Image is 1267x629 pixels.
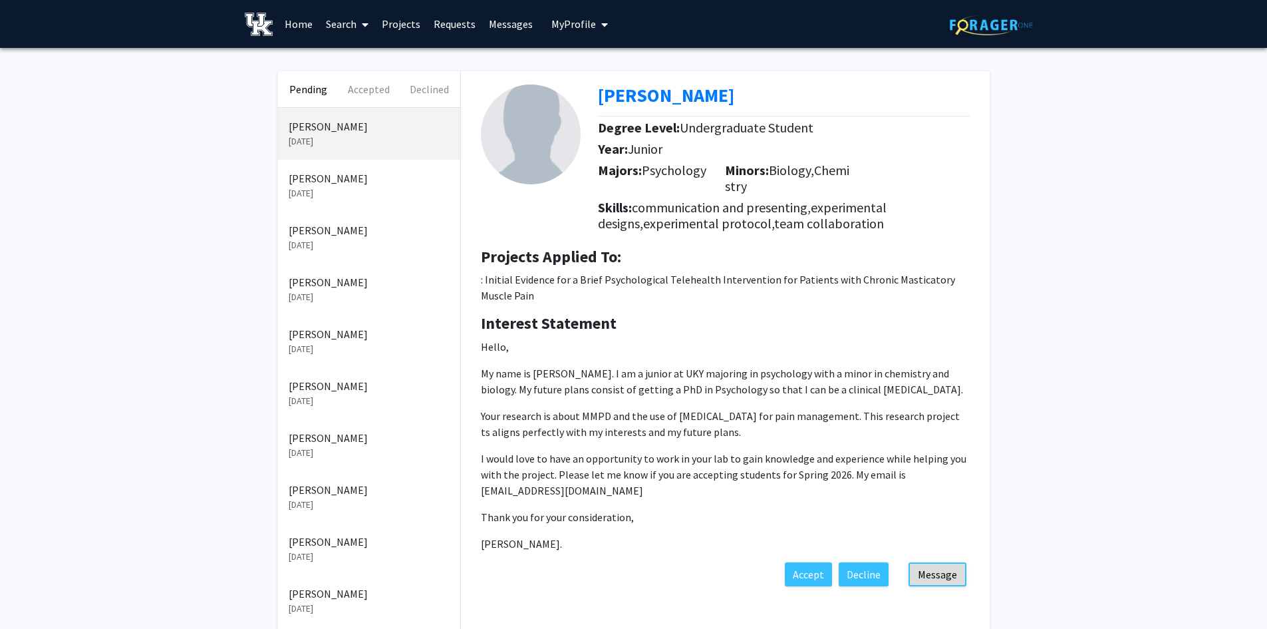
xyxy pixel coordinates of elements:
b: Minors: [725,162,769,178]
p: [DATE] [289,342,450,356]
span: communication and presenting, [632,199,811,216]
button: Decline [839,562,889,586]
p: [PERSON_NAME] [289,534,450,550]
b: Degree Level: [598,119,680,136]
span: Chemistry [725,162,849,194]
span: team collaboration [774,215,884,232]
iframe: Chat [10,569,57,619]
p: [DATE] [289,186,450,200]
span: Biology, [769,162,814,178]
span: experimental designs, [598,199,887,232]
p: [PERSON_NAME] [289,378,450,394]
p: [DATE] [289,394,450,408]
a: Search [319,1,375,47]
b: Interest Statement [481,313,617,333]
img: University of Kentucky Logo [245,13,273,36]
img: Profile Picture [481,85,581,184]
p: [DATE] [289,290,450,304]
span: My Profile [551,17,596,31]
b: Year: [598,140,628,157]
p: [DATE] [289,550,450,564]
p: [DATE] [289,446,450,460]
button: Pending [278,71,339,107]
p: [DATE] [289,498,450,512]
span: experimental protocol, [643,215,774,232]
p: I would love to have an opportunity to work in your lab to gain knowledge and experience while he... [481,451,970,499]
p: My name is [PERSON_NAME]. I am a junior at UKY majoring in psychology with a minor in chemistry a... [481,365,970,397]
p: [DATE] [289,602,450,616]
p: Hello, [481,339,970,355]
p: [PERSON_NAME] [289,222,450,238]
p: Thank you for your consideration, [481,509,970,525]
span: Psychology [642,162,706,178]
p: [PERSON_NAME] [289,430,450,446]
a: Opens in a new tab [598,83,734,107]
p: [PERSON_NAME] [289,326,450,342]
span: Undergraduate Student [680,119,813,136]
a: Projects [375,1,427,47]
b: Majors: [598,162,642,178]
p: Your research is about MMPD and the use of [MEDICAL_DATA] for pain management. This research proj... [481,408,970,440]
button: Message [909,562,966,586]
button: Accept [785,562,832,586]
b: Projects Applied To: [481,246,621,267]
span: Junior [628,140,662,157]
p: [DATE] [289,134,450,148]
p: [PERSON_NAME] [289,118,450,134]
p: [DATE] [289,238,450,252]
b: Skills: [598,199,632,216]
button: Accepted [339,71,399,107]
p: [PERSON_NAME] [289,170,450,186]
a: Requests [427,1,482,47]
button: Declined [399,71,460,107]
p: [PERSON_NAME] [289,586,450,602]
p: [PERSON_NAME]. [481,339,970,552]
a: Home [278,1,319,47]
p: [PERSON_NAME] [289,274,450,290]
p: [PERSON_NAME] [289,482,450,498]
p: : Initial Evidence for a Brief Psychological Telehealth Intervention for Patients with Chronic Ma... [481,272,970,304]
img: ForagerOne Logo [950,15,1033,35]
b: [PERSON_NAME] [598,83,734,107]
a: Messages [482,1,539,47]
